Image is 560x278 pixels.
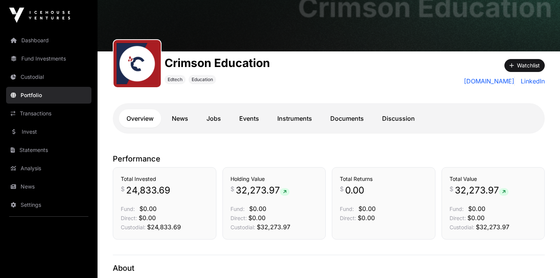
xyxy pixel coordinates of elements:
a: Events [232,109,267,128]
span: Edtech [168,77,182,83]
span: $ [450,184,453,193]
span: Direct: [230,215,247,221]
h3: Holding Value [230,175,318,183]
span: 32,273.97 [455,184,509,197]
a: Discussion [374,109,422,128]
span: Education [192,77,213,83]
a: Invest [6,123,91,140]
a: [DOMAIN_NAME] [464,77,515,86]
img: unnamed.jpg [117,43,158,84]
span: 32,273.97 [236,184,290,197]
span: Direct: [340,215,356,221]
span: Fund: [121,206,135,212]
span: 24,833.69 [126,184,170,197]
a: Transactions [6,105,91,122]
a: News [164,109,196,128]
a: Settings [6,197,91,213]
span: $0.00 [467,214,485,222]
span: Custodial: [230,224,255,230]
nav: Tabs [119,109,539,128]
button: Watchlist [504,59,545,72]
h3: Total Value [450,175,537,183]
a: News [6,178,91,195]
h3: Total Invested [121,175,208,183]
iframe: Chat Widget [522,241,560,278]
span: $0.00 [248,214,266,222]
span: Custodial: [450,224,474,230]
span: $ [121,184,125,193]
a: Statements [6,142,91,158]
a: Overview [119,109,161,128]
span: Fund: [230,206,245,212]
span: $0.00 [139,214,156,222]
span: $ [340,184,344,193]
a: Instruments [270,109,320,128]
a: LinkedIn [518,77,545,86]
span: Direct: [121,215,137,221]
img: Icehouse Ventures Logo [9,8,70,23]
a: Analysis [6,160,91,177]
span: $0.00 [358,205,376,212]
span: $32,273.97 [257,223,290,231]
span: Custodial: [121,224,146,230]
span: Fund: [450,206,464,212]
a: Fund Investments [6,50,91,67]
span: $0.00 [468,205,485,212]
a: Jobs [199,109,229,128]
h3: Total Returns [340,175,427,183]
span: Direct: [450,215,466,221]
span: $ [230,184,234,193]
span: $24,833.69 [147,223,181,231]
span: $32,273.97 [476,223,509,231]
a: Documents [323,109,371,128]
span: $0.00 [358,214,375,222]
span: $0.00 [249,205,266,212]
p: About [113,263,545,273]
p: Performance [113,153,545,164]
span: Fund: [340,206,354,212]
a: Portfolio [6,87,91,104]
h1: Crimson Education [165,56,270,70]
a: Dashboard [6,32,91,49]
span: $0.00 [139,205,157,212]
a: Custodial [6,69,91,85]
span: 0.00 [345,184,364,197]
